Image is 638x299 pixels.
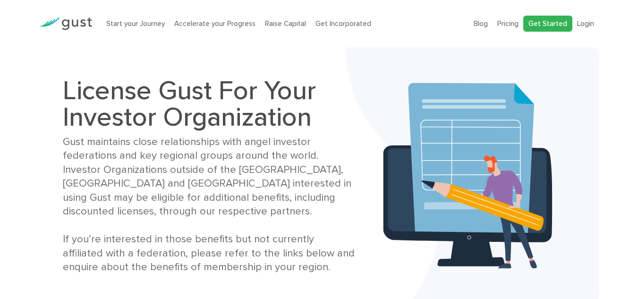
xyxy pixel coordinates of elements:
a: Blog [474,19,488,28]
h1: License Gust For Your Investor Organization [63,77,356,130]
a: Get Incorporated [315,19,371,28]
a: Accelerate your Progress [174,19,255,28]
a: Get Started [523,16,572,32]
a: Start your Journey [106,19,165,28]
div: Gust maintains close relationships with angel investor federations and key regional groups around... [63,135,356,274]
a: Login [577,19,594,28]
a: Raise Capital [265,19,306,28]
a: Pricing [497,19,519,28]
img: Gust Logo [39,17,92,30]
